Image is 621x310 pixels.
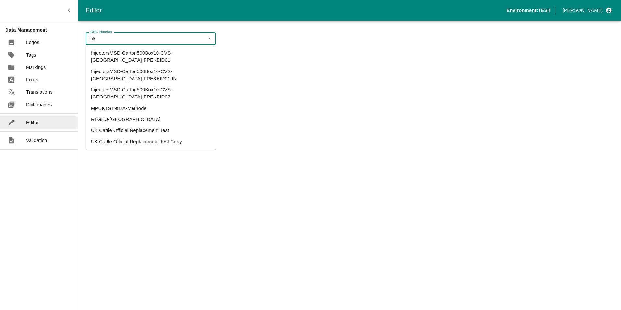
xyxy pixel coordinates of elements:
[26,137,47,144] p: Validation
[26,64,46,71] p: Markings
[560,5,613,16] button: profile
[86,84,216,103] li: InjectorsMSD-Carton500Box10-CVS-[GEOGRAPHIC_DATA]-PPEKEID07
[86,125,216,136] li: UK Cattle Official Replacement Test
[86,114,216,125] li: RTGEU-[GEOGRAPHIC_DATA]
[26,51,36,58] p: Tags
[90,30,112,35] label: CDC Number
[26,39,39,46] p: Logos
[86,6,506,15] div: Editor
[86,136,216,147] li: UK Cattle Official Replacement Test Copy
[5,26,78,33] p: Data Management
[506,7,551,14] p: Environment: TEST
[26,76,38,83] p: Fonts
[86,66,216,84] li: InjectorsMSD-Carton500Box10-CVS-[GEOGRAPHIC_DATA]-PPEKEID01-IN
[86,103,216,114] li: MPUKTST982A-Methode
[563,7,603,14] p: [PERSON_NAME]
[205,34,213,43] button: Close
[26,101,52,108] p: Dictionaries
[26,88,53,96] p: Translations
[86,47,216,66] li: InjectorsMSD-Carton500Box10-CVS-[GEOGRAPHIC_DATA]-PPEKEID01
[26,119,39,126] p: Editor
